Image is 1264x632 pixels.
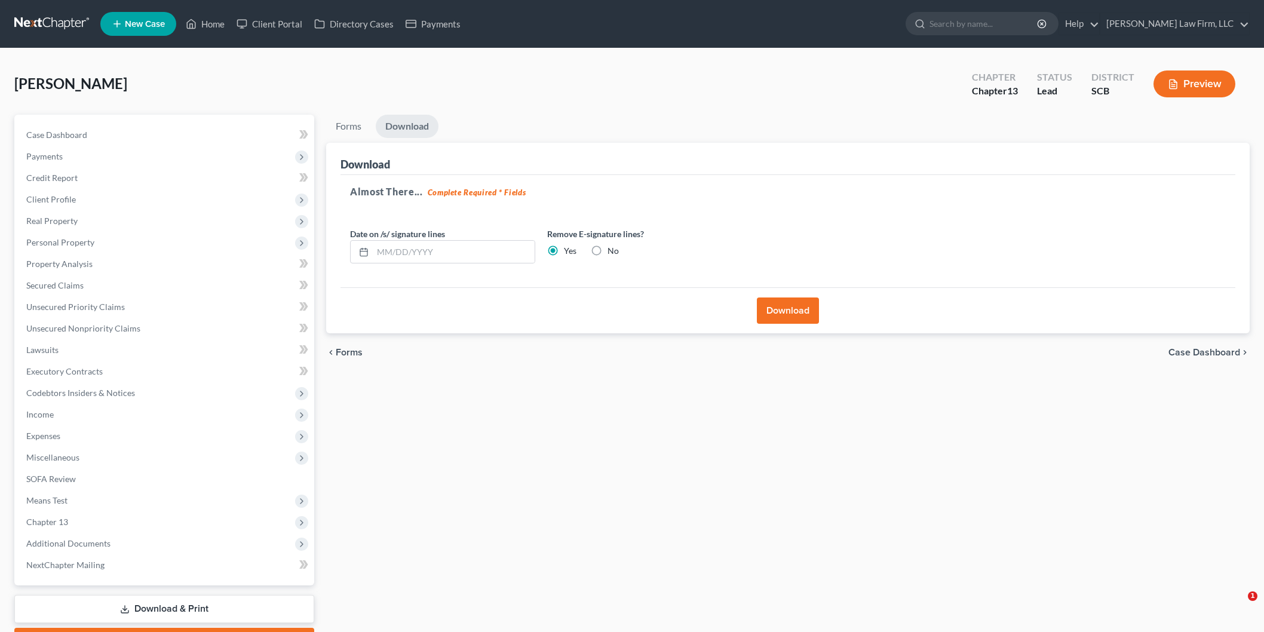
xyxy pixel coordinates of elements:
div: Chapter [972,70,1018,84]
div: Status [1037,70,1072,84]
span: Income [26,409,54,419]
div: Chapter [972,84,1018,98]
a: Secured Claims [17,275,314,296]
a: Property Analysis [17,253,314,275]
span: Additional Documents [26,538,111,548]
span: Chapter 13 [26,517,68,527]
a: Unsecured Nonpriority Claims [17,318,314,339]
h5: Almost There... [350,185,1226,199]
input: Search by name... [929,13,1039,35]
span: Property Analysis [26,259,93,269]
button: chevron_left Forms [326,348,379,357]
span: SOFA Review [26,474,76,484]
span: Means Test [26,495,68,505]
a: Directory Cases [308,13,400,35]
span: Case Dashboard [26,130,87,140]
a: Help [1059,13,1099,35]
a: [PERSON_NAME] Law Firm, LLC [1100,13,1249,35]
a: SOFA Review [17,468,314,490]
span: [PERSON_NAME] [14,75,127,92]
strong: Complete Required * Fields [428,188,526,197]
div: Download [340,157,390,171]
span: 1 [1248,591,1257,601]
span: Unsecured Nonpriority Claims [26,323,140,333]
input: MM/DD/YYYY [373,241,535,263]
span: 13 [1007,85,1018,96]
span: Executory Contracts [26,366,103,376]
span: NextChapter Mailing [26,560,105,570]
a: Forms [326,115,371,138]
span: New Case [125,20,165,29]
span: Expenses [26,431,60,441]
span: Forms [336,348,363,357]
span: Miscellaneous [26,452,79,462]
span: Client Profile [26,194,76,204]
button: Download [757,297,819,324]
a: Client Portal [231,13,308,35]
span: Unsecured Priority Claims [26,302,125,312]
label: Yes [564,245,576,257]
a: Credit Report [17,167,314,189]
iframe: Intercom live chat [1223,591,1252,620]
button: Preview [1153,70,1235,97]
div: SCB [1091,84,1134,98]
a: Payments [400,13,467,35]
i: chevron_right [1240,348,1250,357]
a: Unsecured Priority Claims [17,296,314,318]
span: Personal Property [26,237,94,247]
div: District [1091,70,1134,84]
a: NextChapter Mailing [17,554,314,576]
label: Date on /s/ signature lines [350,228,445,240]
a: Lawsuits [17,339,314,361]
span: Credit Report [26,173,78,183]
span: Secured Claims [26,280,84,290]
i: chevron_left [326,348,336,357]
a: Download & Print [14,595,314,623]
label: No [608,245,619,257]
span: Case Dashboard [1168,348,1240,357]
a: Case Dashboard [17,124,314,146]
div: Lead [1037,84,1072,98]
span: Real Property [26,216,78,226]
span: Lawsuits [26,345,59,355]
a: Home [180,13,231,35]
a: Executory Contracts [17,361,314,382]
span: Payments [26,151,63,161]
a: Download [376,115,438,138]
label: Remove E-signature lines? [547,228,732,240]
span: Codebtors Insiders & Notices [26,388,135,398]
a: Case Dashboard chevron_right [1168,348,1250,357]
